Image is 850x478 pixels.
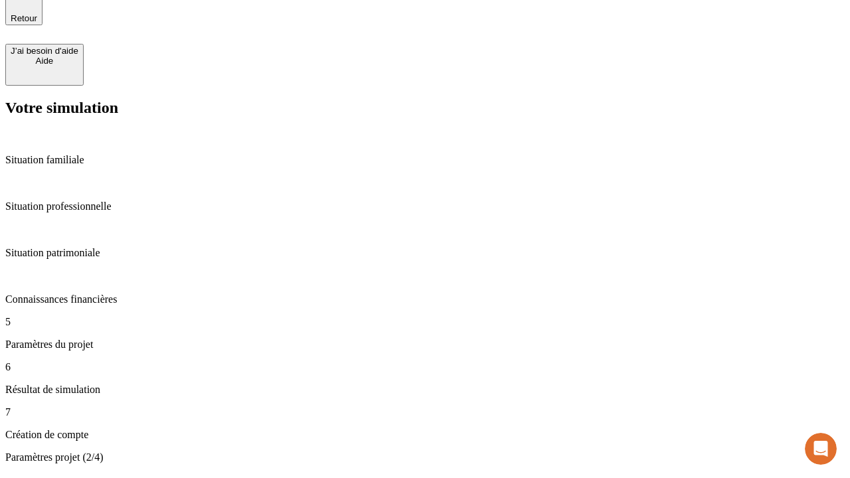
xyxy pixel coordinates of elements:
[5,44,84,86] button: J’ai besoin d'aideAide
[5,5,366,42] div: Ouvrir le Messenger Intercom
[5,247,845,259] p: Situation patrimoniale
[805,433,837,465] iframe: Intercom live chat
[11,56,78,66] div: Aide
[11,46,78,56] div: J’ai besoin d'aide
[5,406,845,418] p: 7
[5,361,845,373] p: 6
[5,384,845,396] p: Résultat de simulation
[5,293,845,305] p: Connaissances financières
[5,200,845,212] p: Situation professionnelle
[5,316,845,328] p: 5
[14,11,327,22] div: Vous avez besoin d’aide ?
[11,13,37,23] span: Retour
[5,154,845,166] p: Situation familiale
[5,339,845,351] p: Paramètres du projet
[5,451,845,463] p: Paramètres projet (2/4)
[5,429,845,441] p: Création de compte
[14,22,327,36] div: L’équipe répond généralement dans un délai de quelques minutes.
[5,99,845,117] h2: Votre simulation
